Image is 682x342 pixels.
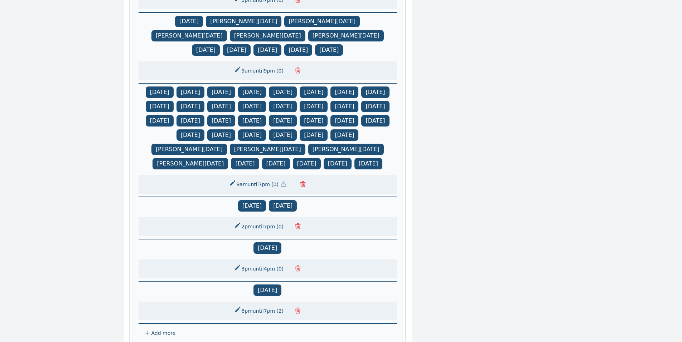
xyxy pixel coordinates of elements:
span: [DATE] [207,86,235,98]
button: 9amuntil7pm(0) [225,178,294,191]
span: [DATE] [300,115,328,127]
span: [DATE] [361,101,389,112]
span: [DATE] [300,86,328,98]
span: [DATE] [330,129,358,141]
button: 2pmuntil7pm(0) [230,220,289,233]
span: [DATE] [300,129,328,141]
span: [DATE] [231,158,259,169]
button: 9amuntil9pm(0) [230,64,289,77]
span: [DATE] [361,86,389,98]
span: ( 2 ) [275,307,285,314]
span: [DATE] [192,44,220,56]
span: [DATE] [269,129,297,141]
span: [DATE] [330,86,358,98]
span: [DATE] [253,284,281,296]
span: [PERSON_NAME][DATE] [230,30,305,41]
span: [DATE] [354,158,382,169]
span: [DATE] [284,44,312,56]
span: [DATE] [175,16,203,27]
span: [DATE] [253,242,281,254]
span: [DATE] [176,101,204,112]
span: ( 0 ) [270,181,280,188]
span: [PERSON_NAME][DATE] [151,144,227,155]
span: ( 0 ) [275,265,285,272]
span: [DATE] [176,129,204,141]
span: ( 0 ) [275,223,285,230]
span: [DATE] [238,129,266,141]
span: [DATE] [223,44,251,56]
span: [PERSON_NAME][DATE] [308,30,384,41]
span: [DATE] [146,86,174,98]
span: [DATE] [293,158,321,169]
span: [DATE] [238,200,266,212]
span: [DATE] [315,44,343,56]
span: [PERSON_NAME][DATE] [284,16,360,27]
span: [DATE] [176,86,204,98]
span: [DATE] [269,101,297,112]
span: [DATE] [176,115,204,127]
span: [DATE] [238,115,266,127]
span: [DATE] [146,115,174,127]
span: [PERSON_NAME][DATE] [308,144,384,155]
span: [PERSON_NAME][DATE] [206,16,281,27]
span: [DATE] [253,44,281,56]
span: [PERSON_NAME][DATE] [151,30,227,41]
span: [DATE] [238,86,266,98]
span: [DATE] [262,158,290,169]
span: [DATE] [330,101,358,112]
span: [DATE] [269,200,297,212]
span: [DATE] [361,115,389,127]
span: [DATE] [330,115,358,127]
span: ( 0 ) [275,67,285,74]
span: [DATE] [207,129,235,141]
span: [DATE] [207,101,235,112]
button: 6pmuntil7pm(2) [230,304,289,317]
span: [DATE] [324,158,352,169]
span: [DATE] [146,101,174,112]
span: Add more [151,330,176,336]
span: [PERSON_NAME][DATE] [230,144,305,155]
span: [DATE] [269,86,297,98]
button: 3pmuntil4pm(0) [230,262,289,275]
span: [PERSON_NAME][DATE] [153,158,228,169]
span: [DATE] [238,101,266,112]
span: [DATE] [300,101,328,112]
span: [DATE] [207,115,235,127]
span: [DATE] [269,115,297,127]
